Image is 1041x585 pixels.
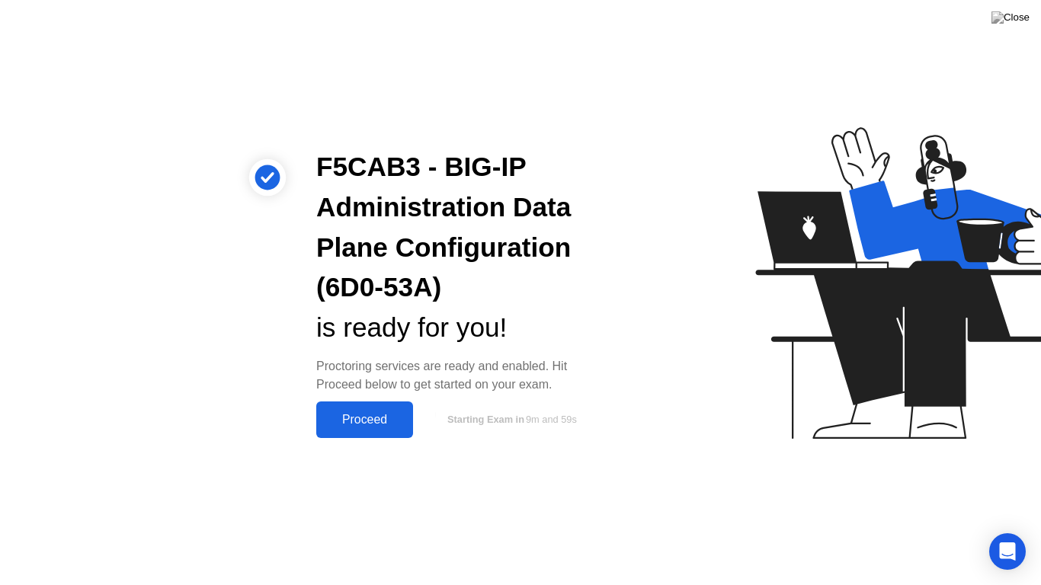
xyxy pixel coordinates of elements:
button: Proceed [316,401,413,438]
div: F5CAB3 - BIG-IP Administration Data Plane Configuration (6D0-53A) [316,147,600,308]
button: Starting Exam in9m and 59s [421,405,600,434]
div: Proceed [321,413,408,427]
div: Proctoring services are ready and enabled. Hit Proceed below to get started on your exam. [316,357,600,394]
span: 9m and 59s [526,414,577,425]
div: is ready for you! [316,308,600,348]
div: Open Intercom Messenger [989,533,1026,570]
img: Close [991,11,1030,24]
